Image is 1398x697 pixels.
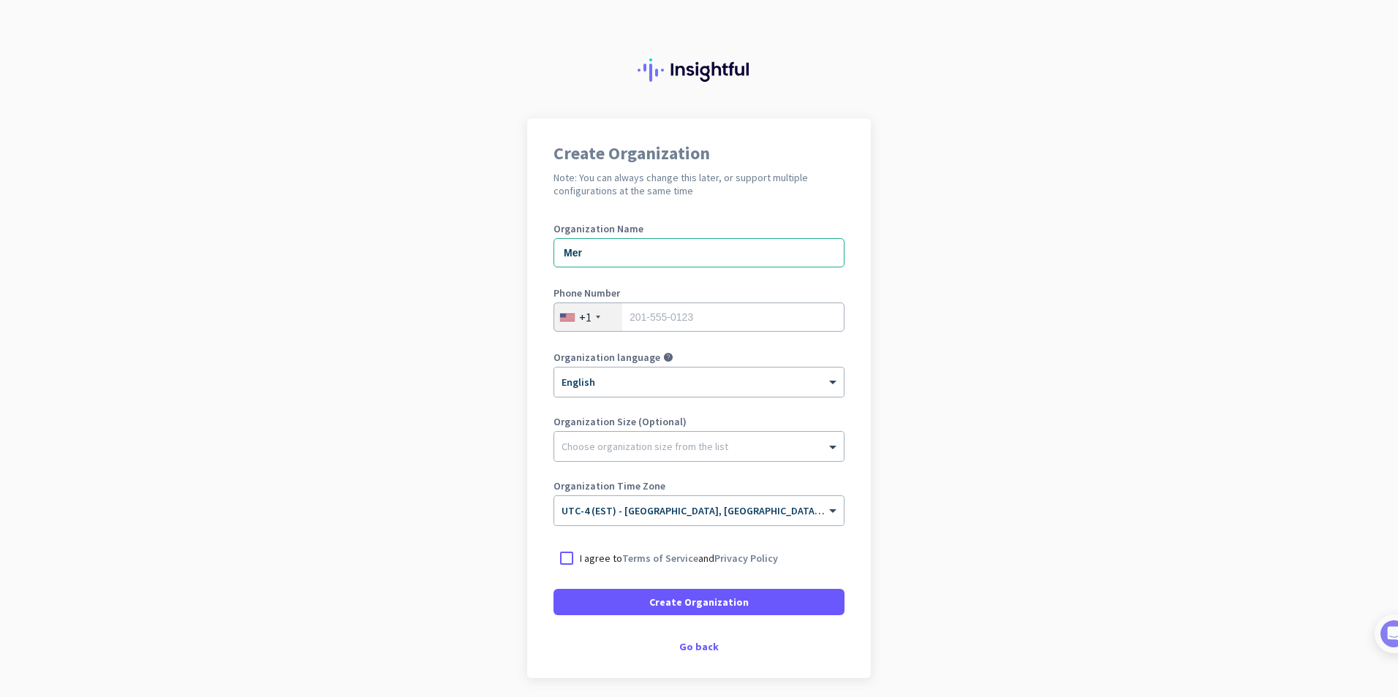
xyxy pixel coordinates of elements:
label: Phone Number [553,288,845,298]
h2: Note: You can always change this later, or support multiple configurations at the same time [553,171,845,197]
a: Privacy Policy [714,552,778,565]
div: +1 [579,310,592,324]
a: Terms of Service [622,552,698,565]
input: 201-555-0123 [553,302,845,332]
label: Organization Name [553,224,845,234]
label: Organization language [553,352,660,362]
label: Organization Size (Optional) [553,416,845,427]
p: I agree to and [580,551,778,565]
h1: Create Organization [553,145,845,162]
input: What is the name of your organization? [553,238,845,267]
span: Create Organization [649,595,749,609]
img: Insightful [638,58,760,82]
button: Create Organization [553,589,845,615]
label: Organization Time Zone [553,481,845,491]
i: help [663,352,673,362]
div: Go back [553,641,845,652]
